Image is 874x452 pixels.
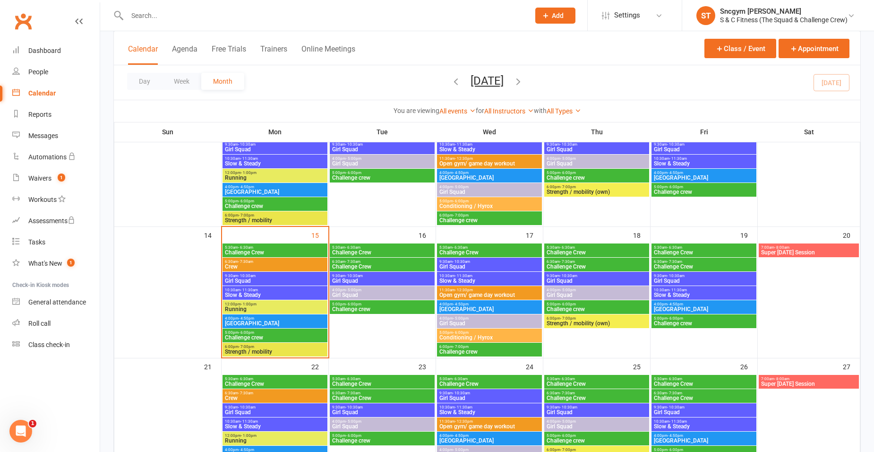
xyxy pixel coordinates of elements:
[224,419,326,424] span: 10:30am
[560,288,576,292] span: - 5:00pm
[28,196,57,203] div: Workouts
[224,306,326,312] span: Running
[301,44,355,65] button: Online Meetings
[439,245,540,250] span: 5:30am
[653,274,754,278] span: 9:30am
[453,185,469,189] span: - 5:00pm
[740,358,757,374] div: 26
[653,395,754,401] span: Challenge Crew
[668,185,683,189] span: - 6:00pm
[332,288,433,292] span: 4:00pm
[224,142,326,147] span: 9:30am
[668,316,683,321] span: - 6:00pm
[240,156,258,161] span: - 11:30am
[128,44,158,65] button: Calendar
[345,377,360,381] span: - 6:30am
[439,335,540,340] span: Conditioning / Hyrox
[653,171,754,175] span: 4:00pm
[224,274,326,278] span: 9:30am
[12,210,100,232] a: Assessments
[28,47,61,54] div: Dashboard
[560,185,576,189] span: - 7:00pm
[653,391,754,395] span: 6:30am
[28,341,70,348] div: Class check-in
[546,175,647,181] span: Challenge crew
[224,381,326,387] span: Challenge Crew
[560,274,577,278] span: - 10:30am
[224,292,326,298] span: Slow & Steady
[345,274,363,278] span: - 10:30am
[28,111,51,118] div: Reports
[667,405,685,409] span: - 10:30am
[546,306,647,312] span: Challenge crew
[653,156,754,161] span: 10:30am
[224,250,326,255] span: Challenge Crew
[224,264,326,269] span: Crew
[439,405,540,409] span: 10:30am
[238,405,256,409] span: - 10:30am
[332,274,433,278] span: 9:30am
[439,330,540,335] span: 5:00pm
[453,302,469,306] span: - 4:50pm
[614,5,640,26] span: Settings
[224,330,326,335] span: 5:00pm
[332,419,433,424] span: 4:00pm
[419,227,436,243] div: 16
[67,259,75,267] span: 1
[224,260,326,264] span: 6:30am
[28,132,58,139] div: Messages
[346,156,361,161] span: - 5:00pm
[28,238,45,246] div: Tasks
[260,44,287,65] button: Trainers
[560,377,575,381] span: - 6:30am
[653,147,754,152] span: Girl Squad
[12,232,100,253] a: Tasks
[546,409,647,415] span: Girl Squad
[12,292,100,313] a: General attendance kiosk mode
[667,391,682,395] span: - 7:30am
[311,227,328,243] div: 15
[201,73,244,90] button: Month
[453,171,469,175] span: - 4:50pm
[332,175,433,181] span: Challenge crew
[439,147,540,152] span: Slow & Steady
[238,377,253,381] span: - 6:30am
[238,274,256,278] span: - 10:30am
[653,142,754,147] span: 9:30am
[455,274,472,278] span: - 11:30am
[311,358,328,374] div: 22
[224,409,326,415] span: Girl Squad
[345,260,360,264] span: - 7:30am
[439,292,540,298] span: Open gym/ game day workout
[546,264,647,269] span: Challenge Crew
[345,142,363,147] span: - 10:30am
[12,147,100,168] a: Automations
[394,107,439,114] strong: You are viewing
[332,161,433,166] span: Girl Squad
[12,189,100,210] a: Workouts
[439,381,540,387] span: Challenge Crew
[653,175,754,181] span: [GEOGRAPHIC_DATA]
[439,161,540,166] span: Open gym/ game day workout
[12,61,100,83] a: People
[439,250,540,255] span: Challenge Crew
[345,405,363,409] span: - 10:30am
[453,260,470,264] span: - 10:30am
[546,250,647,255] span: Challenge Crew
[124,9,523,22] input: Search...
[439,349,540,355] span: Challenge crew
[332,405,433,409] span: 9:30am
[758,122,860,142] th: Sat
[543,122,651,142] th: Thu
[560,391,575,395] span: - 7:30am
[224,278,326,284] span: Girl Squad
[224,185,326,189] span: 4:00pm
[28,217,75,225] div: Assessments
[439,171,540,175] span: 4:00pm
[332,409,433,415] span: Girl Squad
[546,142,647,147] span: 9:30am
[224,288,326,292] span: 10:30am
[534,107,547,114] strong: with
[653,278,754,284] span: Girl Squad
[332,250,433,255] span: Challenge Crew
